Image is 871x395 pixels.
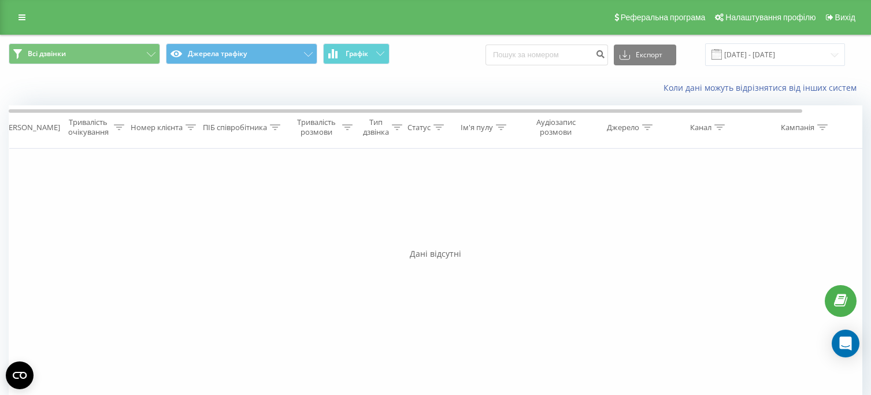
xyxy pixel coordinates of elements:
div: Статус [407,123,431,132]
span: Вихід [835,13,855,22]
button: Джерела трафіку [166,43,317,64]
div: ПІБ співробітника [203,123,267,132]
input: Пошук за номером [485,45,608,65]
div: Тривалість розмови [294,117,339,137]
a: Коли дані можуть відрізнятися вiд інших систем [664,82,862,93]
div: Аудіозапис розмови [528,117,584,137]
div: [PERSON_NAME] [2,123,60,132]
button: Всі дзвінки [9,43,160,64]
span: Графік [346,50,368,58]
div: Дані відсутні [9,248,862,260]
span: Налаштування профілю [725,13,816,22]
div: Ім'я пулу [461,123,493,132]
span: Реферальна програма [621,13,706,22]
button: Експорт [614,45,676,65]
div: Джерело [607,123,639,132]
span: Всі дзвінки [28,49,66,58]
div: Тип дзвінка [363,117,389,137]
button: Графік [323,43,390,64]
div: Кампанія [781,123,814,132]
div: Канал [690,123,711,132]
div: Open Intercom Messenger [832,330,859,357]
div: Тривалість очікування [65,117,111,137]
div: Номер клієнта [131,123,183,132]
button: Open CMP widget [6,361,34,389]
